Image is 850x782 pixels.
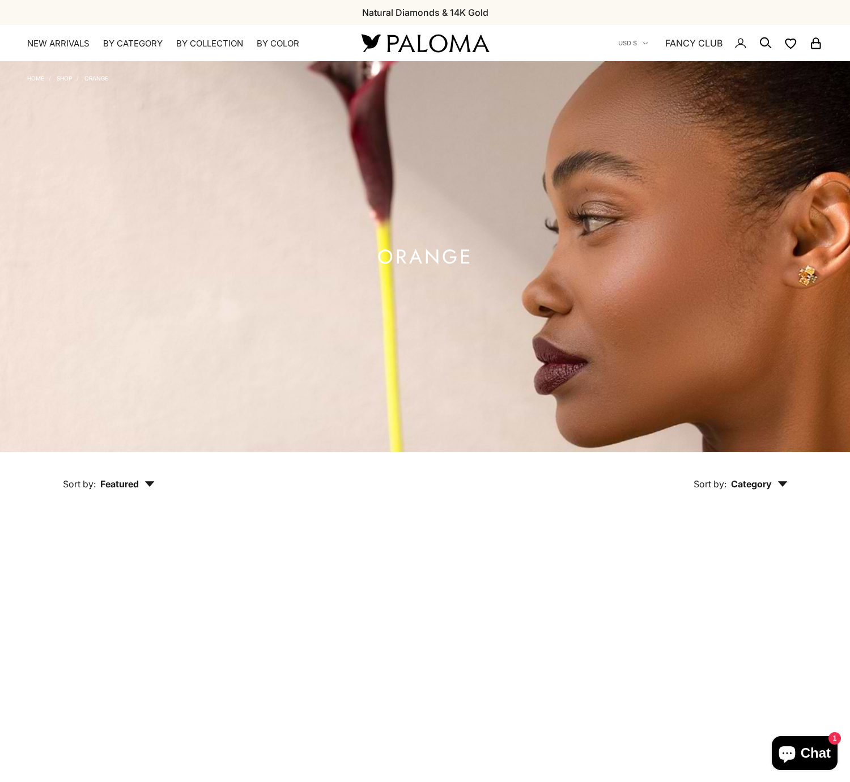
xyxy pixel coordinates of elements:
button: Sort by: Category [668,452,814,500]
nav: Breadcrumb [27,73,108,82]
nav: Secondary navigation [618,25,823,61]
a: Home [27,75,44,82]
a: FANCY CLUB [665,36,722,50]
h1: Orange [377,250,473,264]
span: Category [731,478,788,490]
summary: By Category [103,38,163,49]
p: Natural Diamonds & 14K Gold [362,5,488,20]
span: Featured [100,478,155,490]
span: USD $ [618,38,637,48]
button: Sort by: Featured [37,452,181,500]
summary: By Collection [176,38,243,49]
button: USD $ [618,38,648,48]
a: Orange [84,75,108,82]
inbox-online-store-chat: Shopify online store chat [768,736,841,773]
nav: Primary navigation [27,38,334,49]
span: Sort by: [63,478,96,490]
summary: By Color [257,38,299,49]
a: Shop [57,75,72,82]
span: Sort by: [694,478,726,490]
a: NEW ARRIVALS [27,38,90,49]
